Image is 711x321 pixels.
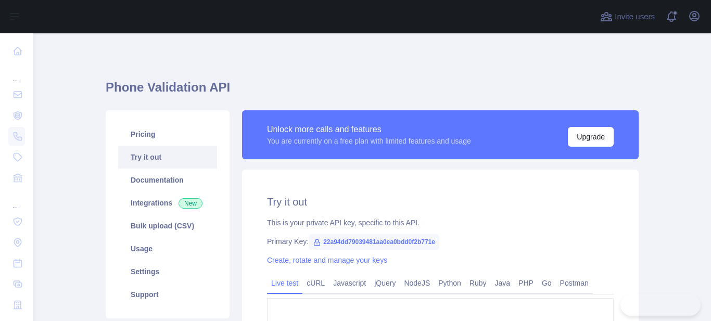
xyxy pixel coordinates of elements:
a: Python [434,275,465,291]
div: ... [8,189,25,210]
a: NodeJS [400,275,434,291]
a: Usage [118,237,217,260]
a: PHP [514,275,538,291]
iframe: Toggle Customer Support [620,294,701,316]
div: ... [8,62,25,83]
a: Ruby [465,275,491,291]
a: Live test [267,275,302,291]
button: Upgrade [568,127,614,147]
a: Settings [118,260,217,283]
button: Invite users [598,8,657,25]
div: This is your private API key, specific to this API. [267,217,614,228]
div: Unlock more calls and features [267,123,471,136]
h1: Phone Validation API [106,79,639,104]
a: Postman [556,275,593,291]
span: 22a94dd79039481aa0ea0bdd0f2b771e [309,234,439,250]
a: Support [118,283,217,306]
a: Pricing [118,123,217,146]
a: Try it out [118,146,217,169]
span: New [179,198,202,209]
a: Bulk upload (CSV) [118,214,217,237]
a: cURL [302,275,329,291]
a: Integrations New [118,191,217,214]
h2: Try it out [267,195,614,209]
a: Create, rotate and manage your keys [267,256,387,264]
a: Go [538,275,556,291]
a: jQuery [370,275,400,291]
a: Documentation [118,169,217,191]
a: Javascript [329,275,370,291]
a: Java [491,275,515,291]
span: Invite users [615,11,655,23]
div: Primary Key: [267,236,614,247]
div: You are currently on a free plan with limited features and usage [267,136,471,146]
